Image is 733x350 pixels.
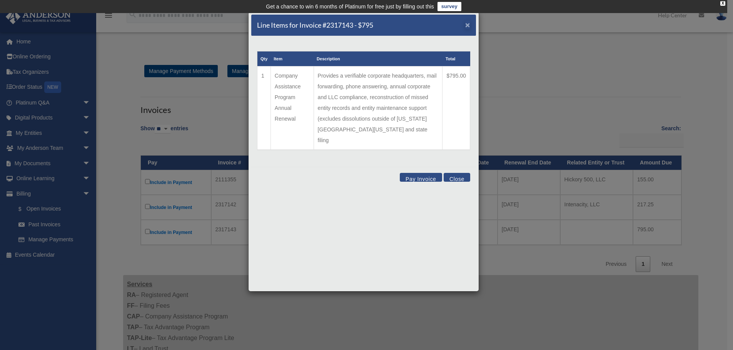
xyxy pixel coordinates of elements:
th: Description [314,51,442,66]
h5: Line Items for Invoice #2317143 - $795 [257,20,373,30]
div: Get a chance to win 6 months of Platinum for free just by filling out this [266,2,434,11]
td: Company Assistance Program Annual Renewal [270,66,314,150]
td: Provides a verifiable corporate headquarters, mail forwarding, phone answering, annual corporate ... [314,66,442,150]
button: Close [444,173,470,182]
th: Item [270,51,314,66]
th: Qty [257,51,271,66]
span: × [465,20,470,29]
th: Total [442,51,470,66]
td: $795.00 [442,66,470,150]
button: Pay Invoice [400,173,442,182]
td: 1 [257,66,271,150]
a: survey [437,2,461,11]
button: Close [465,21,470,29]
div: close [720,1,725,6]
